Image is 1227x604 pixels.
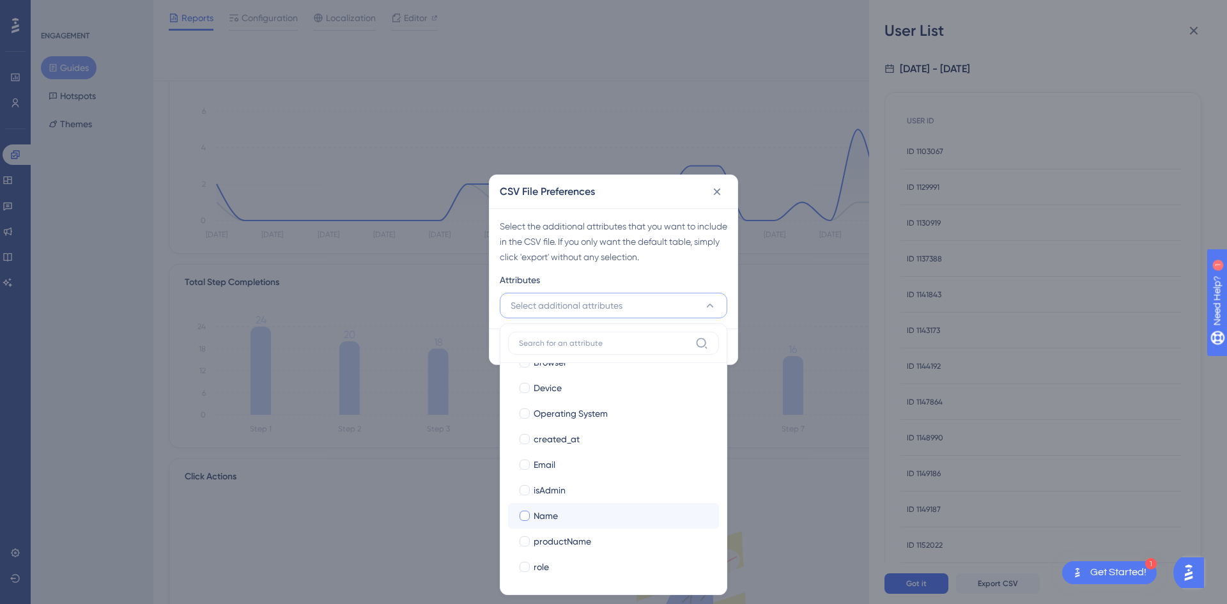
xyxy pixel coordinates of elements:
span: created_at [534,431,580,447]
div: Select the additional attributes that you want to include in the CSV file. If you only want the d... [500,219,727,265]
div: Get Started! [1090,566,1146,580]
div: Open Get Started! checklist, remaining modules: 1 [1062,561,1157,584]
span: Need Help? [30,3,80,19]
span: Attributes [500,272,540,288]
span: productName [534,534,591,549]
span: isAdmin [534,483,566,498]
span: Device [534,380,562,396]
div: 1 [1145,558,1157,569]
span: role [534,559,549,575]
span: Select additional attributes [511,298,622,313]
span: Operating System [534,406,608,421]
iframe: UserGuiding AI Assistant Launcher [1173,554,1212,592]
span: Name [534,508,558,523]
h2: CSV File Preferences [500,184,595,199]
span: Email [534,457,555,472]
img: launcher-image-alternative-text [1070,565,1085,580]
div: 1 [89,6,93,17]
input: Search for an attribute [519,338,690,348]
